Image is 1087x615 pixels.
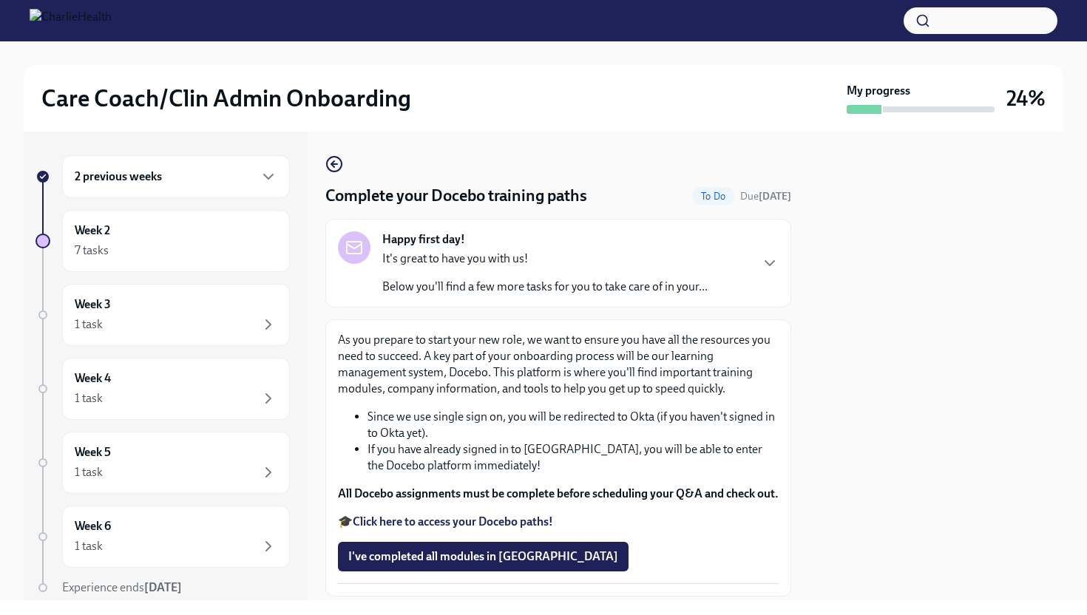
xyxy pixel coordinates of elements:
p: 🎓 [338,514,779,530]
button: I've completed all modules in [GEOGRAPHIC_DATA] [338,542,629,571]
h2: Care Coach/Clin Admin Onboarding [41,84,411,113]
h6: Week 6 [75,518,111,534]
span: I've completed all modules in [GEOGRAPHIC_DATA] [348,549,618,564]
p: As you prepare to start your new role, we want to ensure you have all the resources you need to s... [338,332,779,397]
div: 1 task [75,390,103,407]
img: CharlieHealth [30,9,112,33]
h3: 24% [1006,85,1046,112]
p: It's great to have you with us! [382,251,708,267]
a: Week 51 task [35,432,290,494]
div: 2 previous weeks [62,155,290,198]
a: Week 31 task [35,284,290,346]
span: To Do [692,191,734,202]
a: Week 27 tasks [35,210,290,272]
h4: Complete your Docebo training paths [325,185,587,207]
h6: Week 5 [75,444,111,461]
div: 1 task [75,538,103,554]
h6: Week 4 [75,370,111,387]
h6: Week 2 [75,222,110,239]
li: If you have already signed in to [GEOGRAPHIC_DATA], you will be able to enter the Docebo platform... [368,441,779,474]
strong: [DATE] [144,580,182,594]
div: 7 tasks [75,242,109,259]
li: Since we use single sign on, you will be redirected to Okta (if you haven't signed in to Okta yet). [368,409,779,441]
p: Below you'll find a few more tasks for you to take care of in your... [382,279,708,295]
h6: 2 previous weeks [75,169,162,185]
a: Week 41 task [35,358,290,420]
span: Experience ends [62,580,182,594]
div: 1 task [75,316,103,333]
strong: Happy first day! [382,231,465,248]
h6: Week 3 [75,296,111,313]
span: Due [740,190,791,203]
a: Click here to access your Docebo paths! [353,514,553,529]
a: Week 61 task [35,506,290,568]
strong: All Docebo assignments must be complete before scheduling your Q&A and check out. [338,486,779,500]
strong: [DATE] [759,190,791,203]
div: 1 task [75,464,103,480]
strong: My progress [847,83,910,99]
span: August 15th, 2025 10:00 [740,189,791,203]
